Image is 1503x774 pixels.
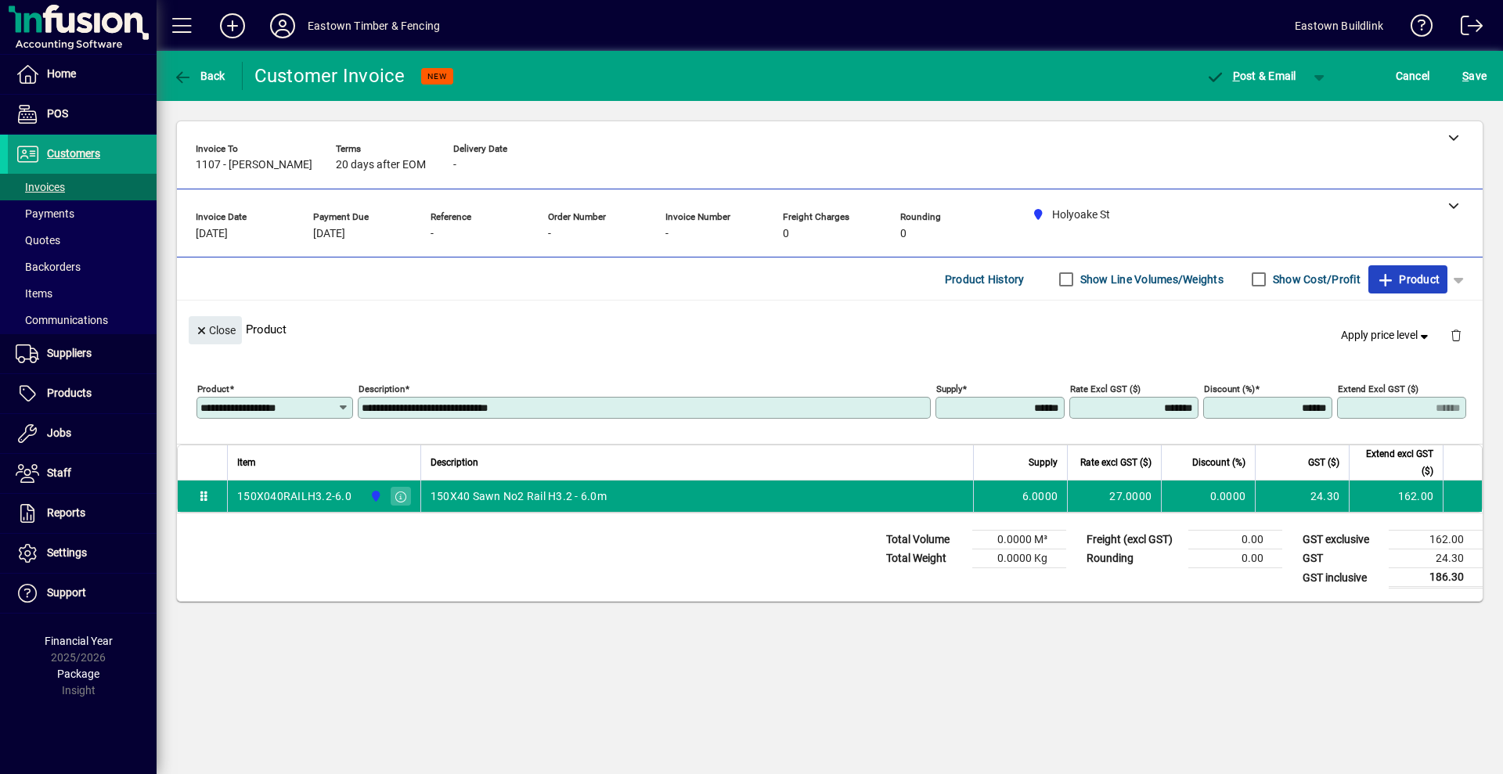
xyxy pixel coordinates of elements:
a: Suppliers [8,334,157,373]
td: 162.00 [1389,531,1483,549]
span: ave [1462,63,1487,88]
span: Support [47,586,86,599]
span: Home [47,67,76,80]
span: Suppliers [47,347,92,359]
a: Staff [8,454,157,493]
span: Backorders [16,261,81,273]
button: Close [189,316,242,344]
a: Support [8,574,157,613]
span: Package [57,668,99,680]
mat-label: Product [197,383,229,394]
span: Financial Year [45,635,113,647]
button: Profile [258,12,308,40]
a: Payments [8,200,157,227]
td: Freight (excl GST) [1079,531,1188,549]
td: 186.30 [1389,568,1483,588]
a: Knowledge Base [1399,3,1433,54]
span: 150X40 Sawn No2 Rail H3.2 - 6.0m [431,488,607,504]
span: Cancel [1396,63,1430,88]
span: Rate excl GST ($) [1080,454,1152,471]
span: Settings [47,546,87,559]
span: Apply price level [1341,327,1432,344]
a: Invoices [8,174,157,200]
span: S [1462,70,1469,82]
span: Supply [1029,454,1058,471]
span: Reports [47,506,85,519]
span: Discount (%) [1192,454,1245,471]
span: Product [1376,267,1440,292]
label: Show Cost/Profit [1270,272,1361,287]
button: Add [207,12,258,40]
div: 150X040RAILH3.2-6.0 [237,488,351,504]
a: POS [8,95,157,134]
span: 0 [783,228,789,240]
span: Invoices [16,181,65,193]
span: - [431,228,434,240]
span: Holyoake St [366,488,384,505]
td: GST exclusive [1295,531,1389,549]
span: 20 days after EOM [336,159,426,171]
span: Payments [16,207,74,220]
button: Product [1368,265,1447,293]
a: Communications [8,307,157,333]
span: NEW [427,71,447,81]
button: Back [169,62,229,90]
div: Eastown Timber & Fencing [308,13,440,38]
span: ost & Email [1206,70,1296,82]
mat-label: Supply [936,383,962,394]
span: Communications [16,314,108,326]
mat-label: Extend excl GST ($) [1338,383,1418,394]
td: GST inclusive [1295,568,1389,588]
td: 162.00 [1349,481,1443,512]
td: 0.00 [1188,549,1282,568]
span: Extend excl GST ($) [1359,445,1433,480]
span: Customers [47,147,100,160]
button: Post & Email [1198,62,1304,90]
mat-label: Description [359,383,405,394]
div: Product [177,301,1483,358]
a: Home [8,55,157,94]
span: Products [47,387,92,399]
td: 0.0000 M³ [972,531,1066,549]
span: - [548,228,551,240]
mat-label: Discount (%) [1204,383,1255,394]
a: Jobs [8,414,157,453]
span: Jobs [47,427,71,439]
button: Delete [1437,316,1475,354]
a: Reports [8,494,157,533]
td: 0.0000 Kg [972,549,1066,568]
a: Settings [8,534,157,573]
mat-label: Rate excl GST ($) [1070,383,1141,394]
span: Items [16,287,52,300]
span: Staff [47,466,71,479]
a: Quotes [8,227,157,254]
button: Product History [939,265,1031,293]
a: Logout [1449,3,1483,54]
td: Total Weight [878,549,972,568]
app-page-header-button: Back [157,62,243,90]
span: Close [195,318,236,344]
div: 27.0000 [1077,488,1152,504]
td: 0.0000 [1161,481,1255,512]
a: Products [8,374,157,413]
span: POS [47,107,68,120]
a: Backorders [8,254,157,280]
label: Show Line Volumes/Weights [1077,272,1224,287]
span: GST ($) [1308,454,1339,471]
span: Item [237,454,256,471]
span: P [1233,70,1240,82]
div: Eastown Buildlink [1295,13,1383,38]
button: Apply price level [1335,322,1438,350]
a: Items [8,280,157,307]
span: - [453,159,456,171]
span: Quotes [16,234,60,247]
div: Customer Invoice [254,63,405,88]
span: 6.0000 [1022,488,1058,504]
td: Rounding [1079,549,1188,568]
td: 0.00 [1188,531,1282,549]
span: [DATE] [196,228,228,240]
app-page-header-button: Close [185,322,246,337]
td: Total Volume [878,531,972,549]
span: 1107 - [PERSON_NAME] [196,159,312,171]
span: Description [431,454,478,471]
